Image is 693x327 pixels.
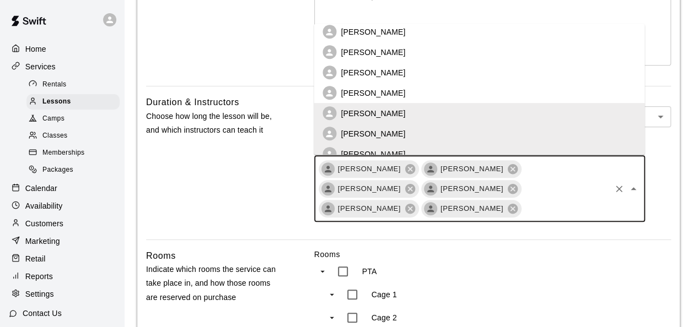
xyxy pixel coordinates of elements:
div: Mike Thrun [321,182,335,195]
p: Customers [25,218,63,229]
a: Availability [9,198,115,214]
p: Marketing [25,236,60,247]
p: [PERSON_NAME] [341,88,405,99]
a: Home [9,41,115,57]
span: Rentals [42,79,67,90]
div: [PERSON_NAME] [421,160,522,178]
a: Calendar [9,180,115,197]
div: Kenny Weimer [321,162,335,176]
p: Home [25,43,46,54]
p: Calendar [25,183,57,194]
h6: Rooms [146,249,176,263]
a: Marketing [9,233,115,249]
p: Retail [25,253,46,264]
a: Customers [9,215,115,232]
p: [PERSON_NAME] [341,26,405,37]
p: [PERSON_NAME] [341,128,405,139]
div: Classes [26,128,120,144]
p: Choose how long the lesson will be, and which instructors can teach it [146,110,283,137]
div: Aaron Simmons [424,202,437,215]
div: Camps [26,111,120,127]
span: [PERSON_NAME] [434,163,510,175]
div: Travis Thompson [321,202,335,215]
p: Contact Us [23,308,62,319]
div: [PERSON_NAME] [319,200,419,217]
div: Lessons [26,94,120,110]
div: Adam Dewane [424,162,437,176]
span: Camps [42,113,65,124]
p: Cage 1 [372,289,397,300]
a: Lessons [26,93,124,110]
span: [PERSON_NAME] [434,203,510,214]
a: Services [9,58,115,75]
a: Packages [26,162,124,179]
a: Classes [26,128,124,145]
a: Memberships [26,145,124,162]
span: [PERSON_NAME] [434,183,510,194]
p: PTA [362,266,377,277]
p: Reports [25,271,53,282]
p: [PERSON_NAME] [341,47,405,58]
p: Settings [25,288,54,299]
p: [PERSON_NAME] [341,67,405,78]
div: [PERSON_NAME] [421,180,522,198]
div: [PERSON_NAME] [319,180,419,198]
span: Memberships [42,148,84,159]
p: Services [25,61,56,72]
div: Myles Smith [424,182,437,195]
a: Retail [9,250,115,267]
p: Indicate which rooms the service can take place in, and how those rooms are reserved on purchase [146,263,283,304]
div: Memberships [26,145,120,161]
button: Close [626,181,641,197]
div: Rentals [26,77,120,92]
p: [PERSON_NAME] [341,149,405,160]
a: Camps [26,111,124,128]
p: Cage 2 [372,312,397,323]
span: Lessons [42,96,71,107]
a: Rentals [26,76,124,93]
span: Classes [42,130,67,141]
a: Settings [9,286,115,302]
div: [PERSON_NAME] [421,200,522,217]
label: Rooms [314,249,671,260]
p: Availability [25,200,63,211]
span: [PERSON_NAME] [331,163,407,175]
button: Clear [611,181,627,197]
span: [PERSON_NAME] [331,203,407,214]
a: Reports [9,268,115,285]
span: Packages [42,165,73,176]
div: Packages [26,162,120,178]
span: [PERSON_NAME] [331,183,407,194]
p: [PERSON_NAME] [341,108,405,119]
div: [PERSON_NAME] [319,160,419,178]
h6: Duration & Instructors [146,95,239,110]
